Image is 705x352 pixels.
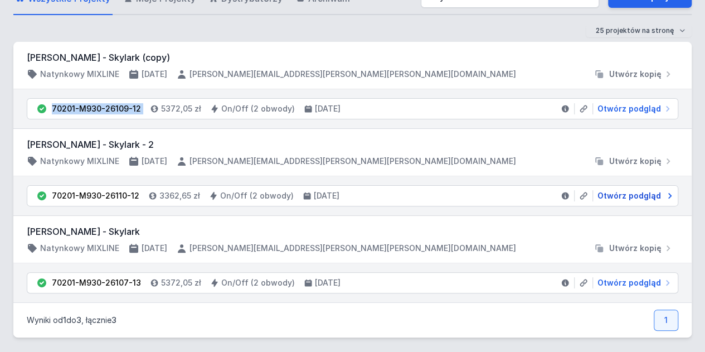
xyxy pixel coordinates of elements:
[315,103,341,114] h4: [DATE]
[609,69,662,80] span: Utwórz kopię
[52,277,141,288] div: 70201-M930-26107-13
[189,243,516,254] h4: [PERSON_NAME][EMAIL_ADDRESS][PERSON_NAME][PERSON_NAME][DOMAIN_NAME]
[142,243,167,254] h4: [DATE]
[597,103,661,114] span: Otwórz podgląd
[221,277,295,288] h4: On/Off (2 obwody)
[142,69,167,80] h4: [DATE]
[76,315,81,325] span: 3
[609,243,662,254] span: Utwórz kopię
[597,190,661,201] span: Otwórz podgląd
[220,190,294,201] h4: On/Off (2 obwody)
[593,277,673,288] a: Otwórz podgląd
[63,315,66,325] span: 1
[221,103,295,114] h4: On/Off (2 obwody)
[593,103,673,114] a: Otwórz podgląd
[52,190,139,201] div: 70201-M930-26110-12
[609,156,662,167] span: Utwórz kopię
[654,310,678,331] a: 1
[589,69,678,80] button: Utwórz kopię
[189,156,516,167] h4: [PERSON_NAME][EMAIL_ADDRESS][PERSON_NAME][PERSON_NAME][DOMAIN_NAME]
[40,156,119,167] h4: Natynkowy MIXLINE
[161,103,201,114] h4: 5372,05 zł
[161,277,201,288] h4: 5372,05 zł
[40,243,119,254] h4: Natynkowy MIXLINE
[159,190,200,201] h4: 3362,65 zł
[52,103,141,114] div: 70201-M930-26109-12
[589,156,678,167] button: Utwórz kopię
[27,315,116,326] p: Wyniki od do , łącznie
[111,315,116,325] span: 3
[593,190,673,201] a: Otwórz podgląd
[589,243,678,254] button: Utwórz kopię
[27,51,678,64] h3: [PERSON_NAME] - Skylark (copy)
[27,225,678,238] h3: [PERSON_NAME] - Skylark
[189,69,516,80] h4: [PERSON_NAME][EMAIL_ADDRESS][PERSON_NAME][PERSON_NAME][DOMAIN_NAME]
[27,138,678,151] h3: [PERSON_NAME] - Skylark - 2
[314,190,339,201] h4: [DATE]
[597,277,661,288] span: Otwórz podgląd
[40,69,119,80] h4: Natynkowy MIXLINE
[142,156,167,167] h4: [DATE]
[315,277,341,288] h4: [DATE]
